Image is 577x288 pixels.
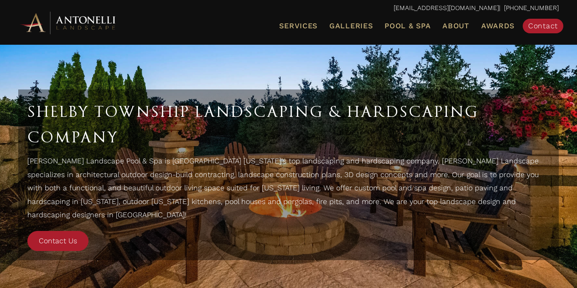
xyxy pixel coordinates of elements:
[18,10,119,35] img: Antonelli Horizontal Logo
[385,21,431,30] span: Pool & Spa
[27,154,550,226] p: [PERSON_NAME] Landscape Pool & Spa is [GEOGRAPHIC_DATA] [US_STATE]'s top landscaping and hardscap...
[442,22,469,30] span: About
[439,20,473,32] a: About
[326,20,376,32] a: Galleries
[528,21,558,30] span: Contact
[276,20,321,32] a: Services
[18,2,559,14] p: | [PHONE_NUMBER]
[381,20,434,32] a: Pool & Spa
[27,231,88,251] a: Contact Us
[394,4,499,11] a: [EMAIL_ADDRESS][DOMAIN_NAME]
[478,20,518,32] a: Awards
[481,21,515,30] span: Awards
[523,19,563,33] a: Contact
[279,22,317,30] span: Services
[39,236,77,245] span: Contact Us
[329,21,373,30] span: Galleries
[27,99,550,150] h1: Shelby Township Landscaping & Hardscaping Company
